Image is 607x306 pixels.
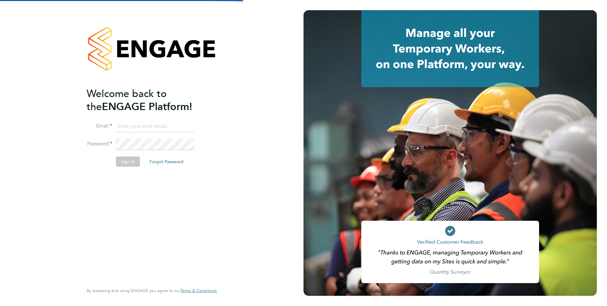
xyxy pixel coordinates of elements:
span: Terms & Conditions [180,288,217,293]
span: By accessing and using ENGAGE you agree to our [87,288,217,293]
h2: ENGAGE Platform! [87,87,210,113]
a: Terms & Conditions [180,288,217,293]
input: Enter your work email... [116,121,194,132]
button: Sign In [116,156,140,167]
button: Forgot Password [144,156,189,167]
label: Email [87,123,112,129]
span: Welcome back to the [87,87,167,113]
label: Password [87,141,112,147]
